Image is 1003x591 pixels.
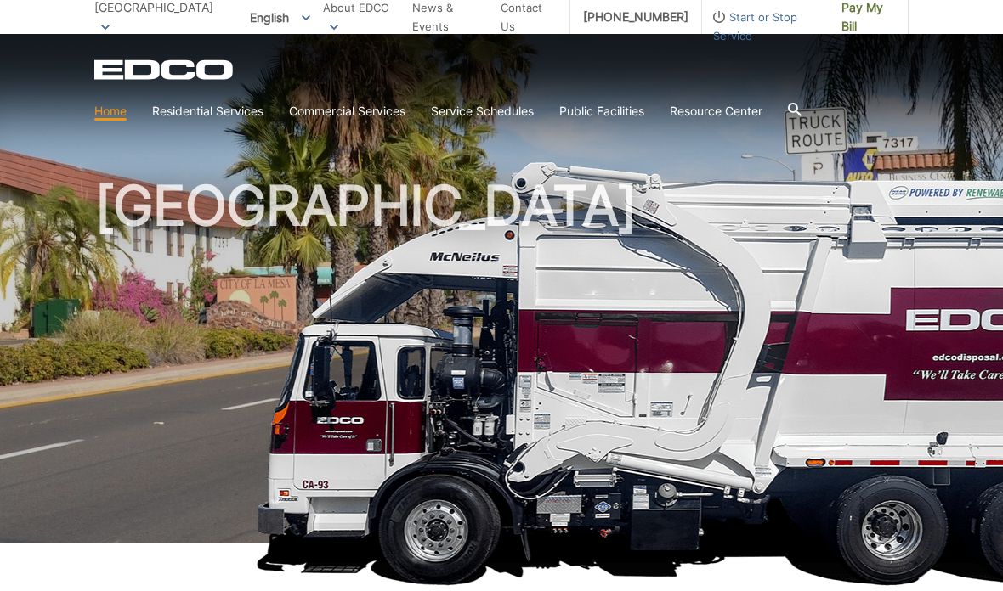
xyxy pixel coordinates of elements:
[559,102,644,121] a: Public Facilities
[152,102,263,121] a: Residential Services
[670,102,762,121] a: Resource Center
[237,3,323,31] span: English
[289,102,405,121] a: Commercial Services
[94,178,909,551] h1: [GEOGRAPHIC_DATA]
[431,102,534,121] a: Service Schedules
[94,59,235,80] a: EDCD logo. Return to the homepage.
[94,102,127,121] a: Home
